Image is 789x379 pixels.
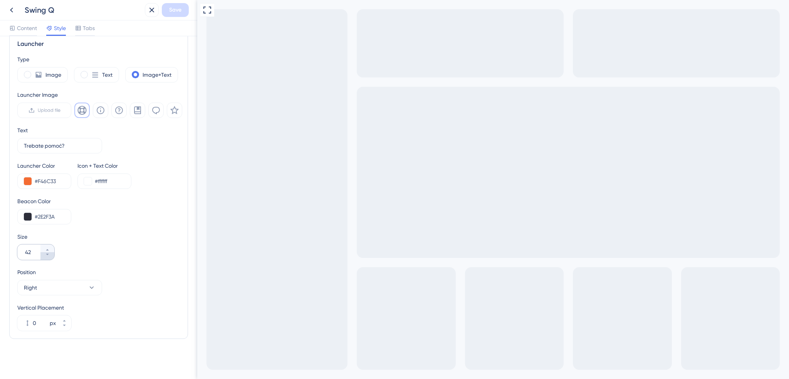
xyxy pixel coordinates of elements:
button: Save [162,3,189,17]
div: Launcher [17,39,180,49]
span: Trebate pomoć? [20,3,74,13]
label: Image [45,70,61,79]
label: Image+Text [143,70,171,79]
span: Right [24,283,37,292]
div: 3 [80,5,82,12]
div: Launcher Image [17,90,182,99]
input: Get Started [24,141,96,150]
div: Type [17,55,180,64]
div: px [50,318,56,328]
div: Vertical Placement [17,303,71,312]
span: Tabs [83,24,95,33]
span: Content [17,24,37,33]
div: Launcher Color [17,161,71,170]
div: Position [17,268,102,277]
button: px [57,315,71,323]
span: Style [54,24,66,33]
div: Swing Q [25,5,142,15]
div: Beacon Color [17,197,180,206]
div: Text [17,126,28,135]
div: Icon + Text Color [77,161,131,170]
span: Upload file [38,107,60,113]
div: Size [17,232,180,241]
label: Text [102,70,112,79]
button: Right [17,280,102,295]
button: px [57,323,71,331]
input: px [33,318,48,328]
span: Save [169,5,181,15]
